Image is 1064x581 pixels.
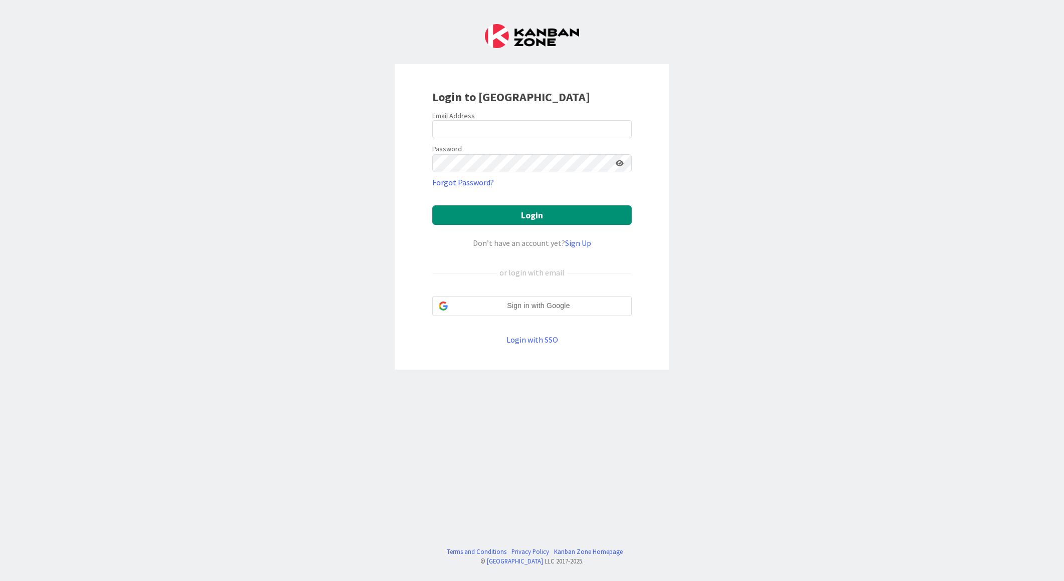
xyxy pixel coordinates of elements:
[432,176,494,188] a: Forgot Password?
[432,237,632,249] div: Don’t have an account yet?
[554,547,623,556] a: Kanban Zone Homepage
[442,556,623,566] div: © LLC 2017- 2025 .
[432,144,462,154] label: Password
[432,205,632,225] button: Login
[485,24,579,48] img: Kanban Zone
[432,296,632,316] div: Sign in with Google
[511,547,549,556] a: Privacy Policy
[432,111,475,120] label: Email Address
[432,89,590,105] b: Login to [GEOGRAPHIC_DATA]
[487,557,543,565] a: [GEOGRAPHIC_DATA]
[497,266,567,278] div: or login with email
[447,547,506,556] a: Terms and Conditions
[565,238,591,248] a: Sign Up
[452,301,625,311] span: Sign in with Google
[506,335,558,345] a: Login with SSO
